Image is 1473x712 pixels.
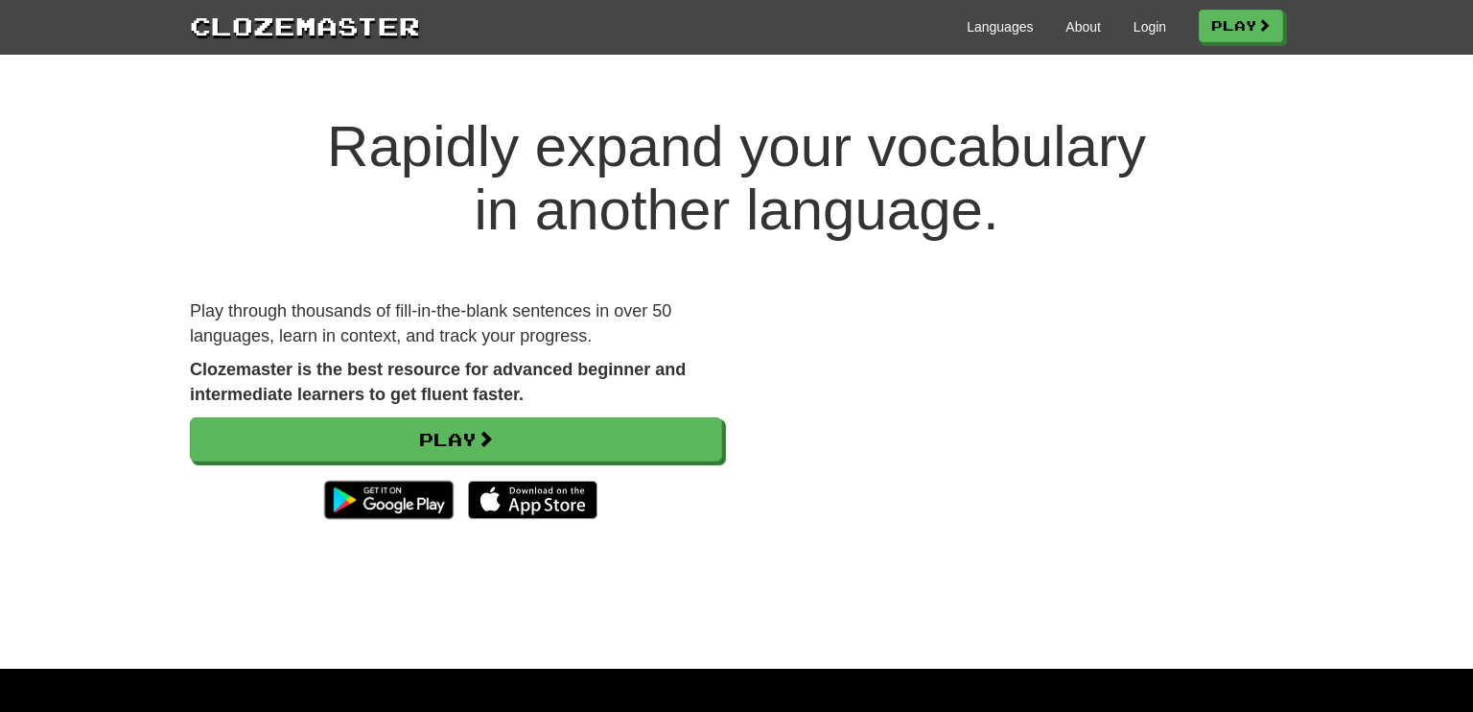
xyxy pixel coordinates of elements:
a: Login [1134,17,1166,36]
a: Languages [967,17,1033,36]
img: Download_on_the_App_Store_Badge_US-UK_135x40-25178aeef6eb6b83b96f5f2d004eda3bffbb37122de64afbaef7... [468,481,597,519]
strong: Clozemaster is the best resource for advanced beginner and intermediate learners to get fluent fa... [190,360,686,404]
img: Get it on Google Play [315,471,463,529]
a: About [1065,17,1101,36]
a: Play [1199,10,1283,42]
a: Play [190,417,722,462]
p: Play through thousands of fill-in-the-blank sentences in over 50 languages, learn in context, and... [190,299,722,348]
a: Clozemaster [190,8,420,43]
